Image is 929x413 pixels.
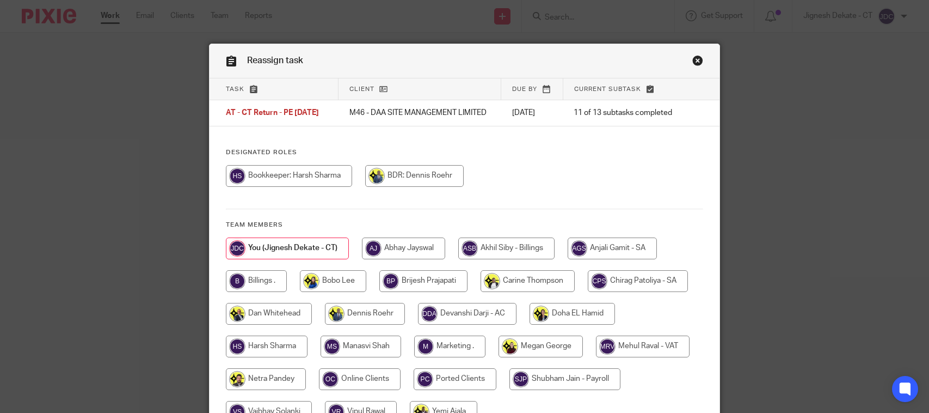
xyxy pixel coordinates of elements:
[226,86,244,92] span: Task
[349,86,374,92] span: Client
[563,100,686,126] td: 11 of 13 subtasks completed
[247,56,303,65] span: Reassign task
[226,221,703,229] h4: Team members
[512,107,552,118] p: [DATE]
[226,110,319,117] span: AT - CT Return - PE [DATE]
[692,55,703,70] a: Close this dialog window
[349,107,490,118] p: M46 - DAA SITE MANAGEMENT LIMITED
[512,86,537,92] span: Due by
[574,86,641,92] span: Current subtask
[226,148,703,157] h4: Designated Roles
